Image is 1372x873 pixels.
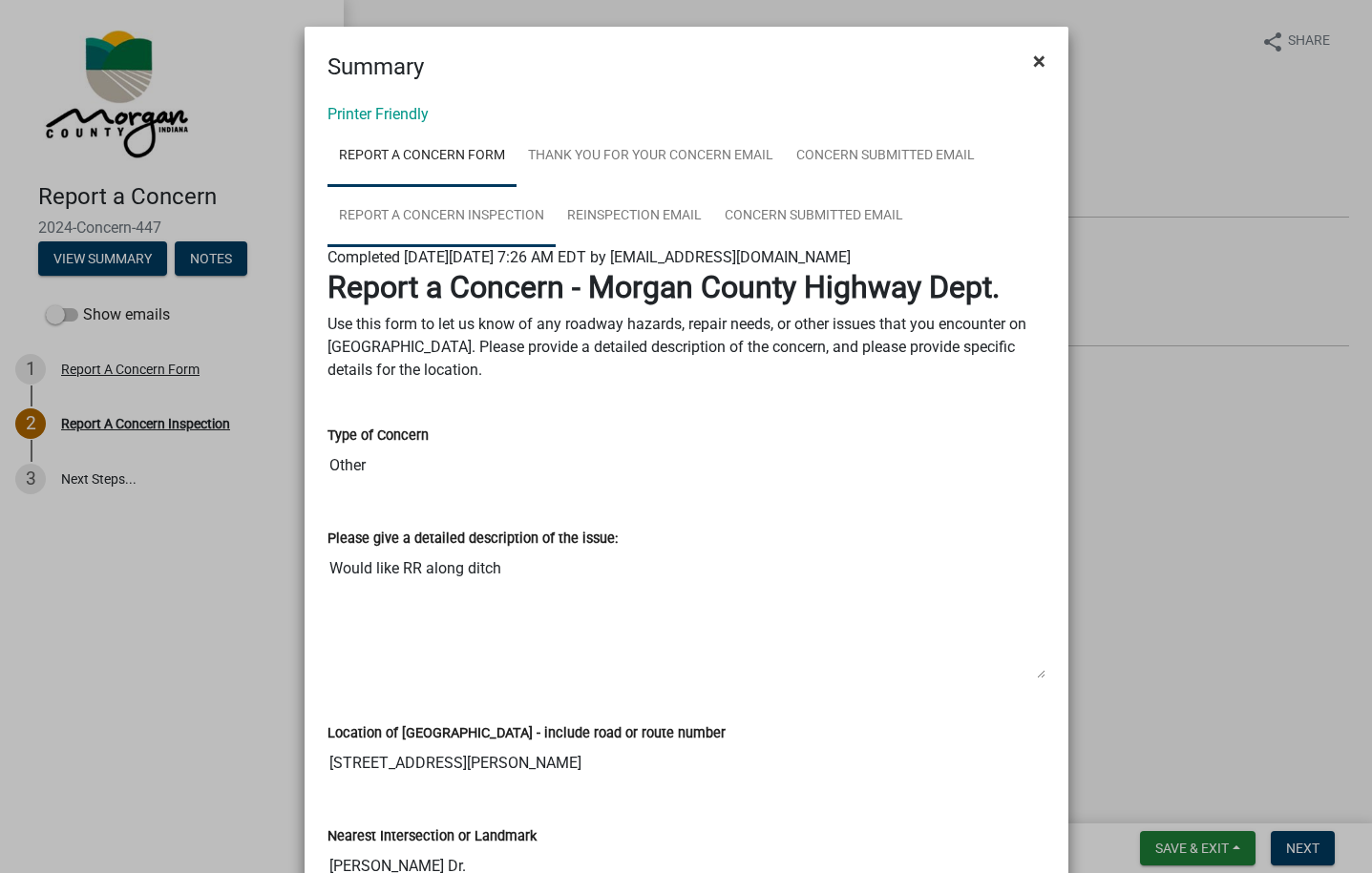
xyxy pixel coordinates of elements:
[327,313,1045,382] p: Use this form to let us know of any roadway hazards, repair needs, or other issues that you encou...
[327,50,424,84] h4: Summary
[327,550,1045,679] textarea: Would like RR along ditch
[327,186,556,247] a: Report A Concern Inspection
[327,248,851,266] span: Completed [DATE][DATE] 7:26 AM EDT by [EMAIL_ADDRESS][DOMAIN_NAME]
[517,126,785,187] a: Thank You for Your Concern Email
[713,186,915,247] a: Concern Submitted Email
[556,186,713,247] a: Reinspection Email
[327,269,1000,305] strong: Report a Concern - Morgan County Highway Dept.
[1018,34,1061,88] button: Close
[327,830,537,843] label: Nearest Intersection or Landmark
[327,532,618,546] label: Please give a detailed description of the issue:
[1033,48,1045,74] span: ×
[327,105,429,123] a: Printer Friendly
[327,727,726,740] label: Location of [GEOGRAPHIC_DATA] - include road or route number
[785,126,986,187] a: Concern Submitted Email
[327,126,517,187] a: Report A Concern Form
[327,429,429,443] label: Type of Concern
